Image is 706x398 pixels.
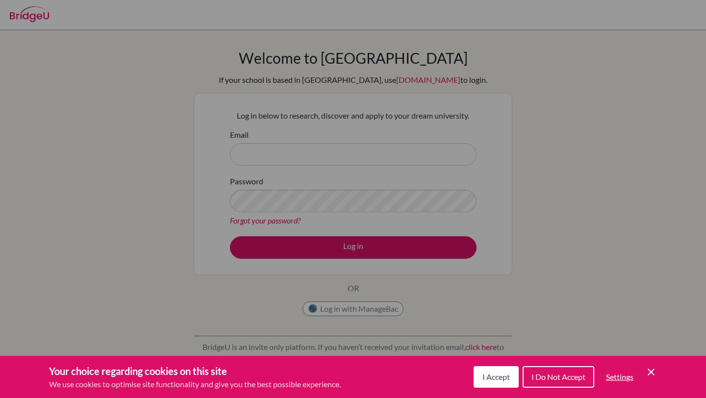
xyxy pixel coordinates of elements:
span: Settings [606,372,633,381]
button: I Accept [474,366,519,388]
p: We use cookies to optimise site functionality and give you the best possible experience. [49,378,341,390]
h3: Your choice regarding cookies on this site [49,364,341,378]
span: I Accept [482,372,510,381]
button: Settings [598,367,641,387]
button: I Do Not Accept [523,366,594,388]
button: Save and close [645,366,657,378]
span: I Do Not Accept [531,372,585,381]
